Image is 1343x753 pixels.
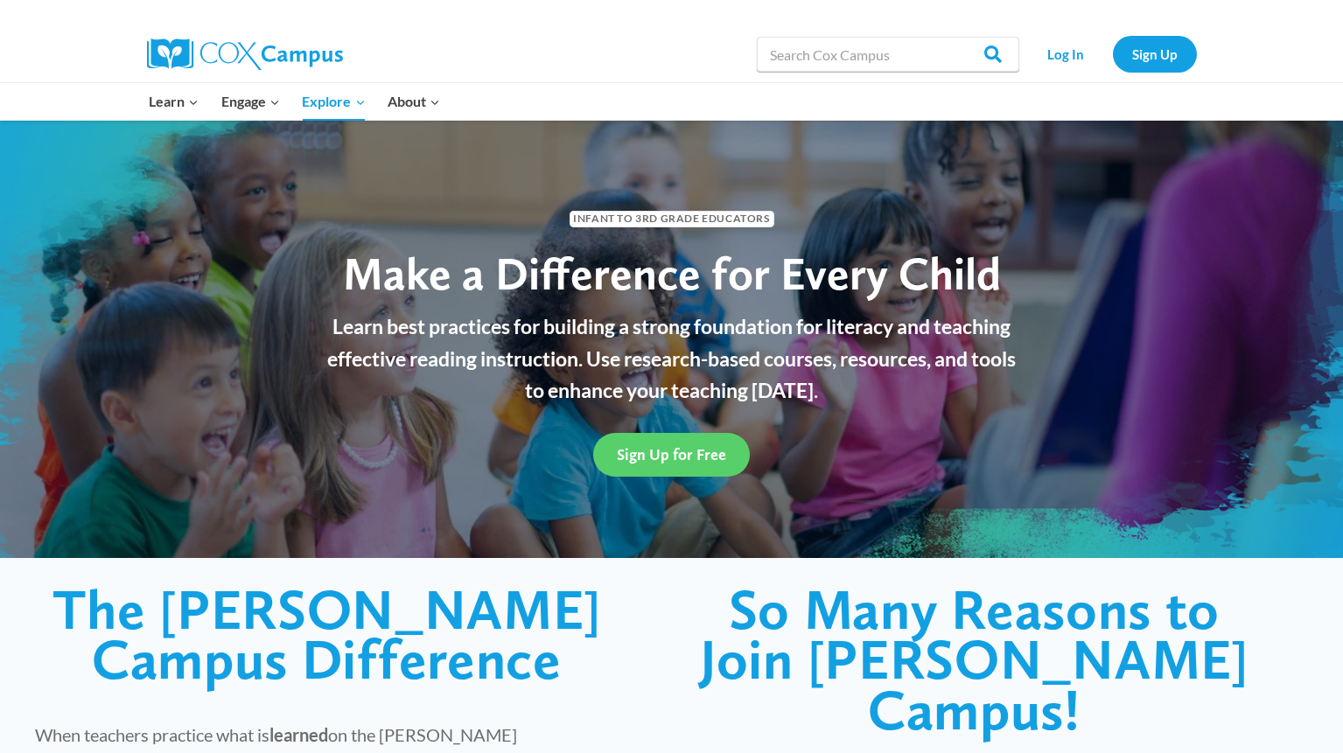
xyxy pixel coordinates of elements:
span: Infant to 3rd Grade Educators [570,211,774,227]
img: Cox Campus [147,38,343,70]
span: Learn [149,90,199,113]
strong: learned [269,724,328,745]
span: About [388,90,440,113]
input: Search Cox Campus [757,37,1019,72]
span: Make a Difference for Every Child [343,246,1001,301]
nav: Secondary Navigation [1028,36,1197,72]
a: Log In [1028,36,1104,72]
span: Engage [221,90,280,113]
span: The [PERSON_NAME] Campus Difference [52,575,600,694]
a: Sign Up for Free [593,433,750,476]
span: Explore [302,90,365,113]
p: Learn best practices for building a strong foundation for literacy and teaching effective reading... [318,310,1026,407]
nav: Primary Navigation [138,83,451,120]
span: Sign Up for Free [617,445,726,464]
span: So Many Reasons to Join [PERSON_NAME] Campus! [700,575,1249,743]
a: Sign Up [1113,36,1197,72]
